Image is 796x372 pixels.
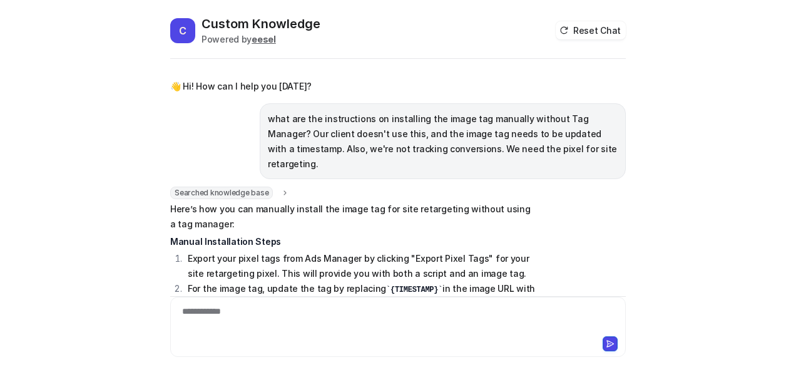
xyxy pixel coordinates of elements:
[170,79,312,94] p: 👋 Hi! How can I help you [DATE]?
[184,281,536,327] li: For the image tag, update the tag by replacing in the image URL with the appropriate timestamp or...
[170,202,536,232] p: Here’s how you can manually install the image tag for site retargeting without using a tag manager:
[202,33,320,46] div: Powered by
[556,21,626,39] button: Reset Chat
[170,187,273,199] span: Searched knowledge base
[386,286,442,294] code: {TIMESTAMP}
[252,34,276,44] b: eesel
[170,236,281,247] strong: Manual Installation Steps
[184,251,536,281] li: Export your pixel tags from Ads Manager by clicking "Export Pixel Tags" for your site retargeting...
[202,15,320,33] h2: Custom Knowledge
[170,18,195,43] span: C
[268,111,618,172] p: what are the instructions on installing the image tag manually without Tag Manager? Our client do...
